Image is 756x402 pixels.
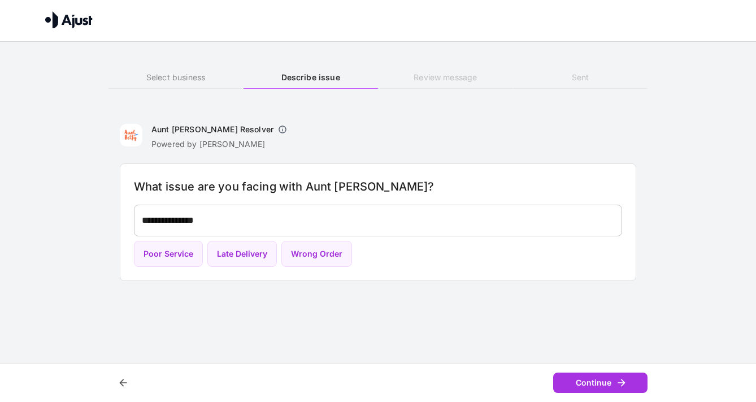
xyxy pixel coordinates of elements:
h6: Select business [108,71,243,84]
h6: What issue are you facing with Aunt [PERSON_NAME]? [134,178,622,196]
h6: Review message [378,71,512,84]
button: Poor Service [134,241,203,267]
button: Late Delivery [207,241,277,267]
button: Continue [553,373,648,394]
img: Ajust [45,11,93,28]
p: Powered by [PERSON_NAME] [151,139,292,150]
h6: Aunt [PERSON_NAME] Resolver [151,124,273,135]
button: Wrong Order [281,241,352,267]
img: Aunt Betty [120,124,142,146]
h6: Describe issue [244,71,378,84]
h6: Sent [513,71,648,84]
